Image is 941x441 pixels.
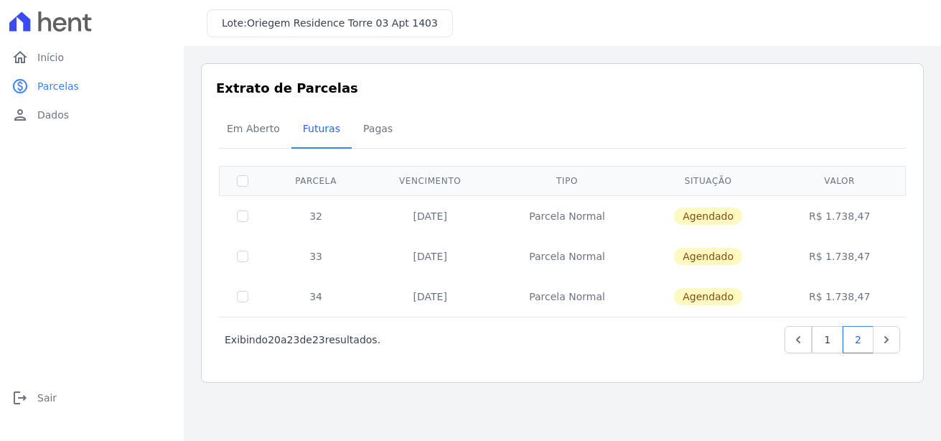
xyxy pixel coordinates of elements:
i: logout [11,389,29,407]
th: Vencimento [366,166,494,195]
td: 32 [266,195,366,236]
th: Valor [776,166,903,195]
span: 23 [312,334,325,345]
span: Dados [37,108,69,122]
span: Agendado [674,208,742,225]
th: Parcela [266,166,366,195]
td: 33 [266,236,366,277]
span: Sair [37,391,57,405]
td: R$ 1.738,47 [776,195,903,236]
a: paidParcelas [6,72,178,101]
td: 34 [266,277,366,317]
th: Situação [640,166,776,195]
td: Parcela Normal [494,236,640,277]
a: Next [873,326,900,353]
a: 1 [812,326,843,353]
a: Pagas [352,111,404,149]
a: Previous [785,326,812,353]
h3: Extrato de Parcelas [216,78,909,98]
i: paid [11,78,29,95]
span: Pagas [355,114,401,143]
span: Futuras [294,114,349,143]
a: personDados [6,101,178,129]
span: Início [37,50,64,65]
span: 20 [268,334,281,345]
a: homeInício [6,43,178,72]
th: Tipo [494,166,640,195]
span: Agendado [674,248,742,265]
td: [DATE] [366,277,494,317]
td: Parcela Normal [494,195,640,236]
td: R$ 1.738,47 [776,236,903,277]
a: 2 [843,326,874,353]
span: 23 [287,334,300,345]
span: Oriegem Residence Torre 03 Apt 1403 [247,17,438,29]
h3: Lote: [222,16,438,31]
td: R$ 1.738,47 [776,277,903,317]
i: home [11,49,29,66]
span: Agendado [674,288,742,305]
td: [DATE] [366,195,494,236]
td: Parcela Normal [494,277,640,317]
span: Em Aberto [218,114,289,143]
a: Futuras [291,111,352,149]
td: [DATE] [366,236,494,277]
p: Exibindo a de resultados. [225,333,380,347]
i: person [11,106,29,124]
span: Parcelas [37,79,79,93]
a: Em Aberto [215,111,291,149]
a: logoutSair [6,384,178,412]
